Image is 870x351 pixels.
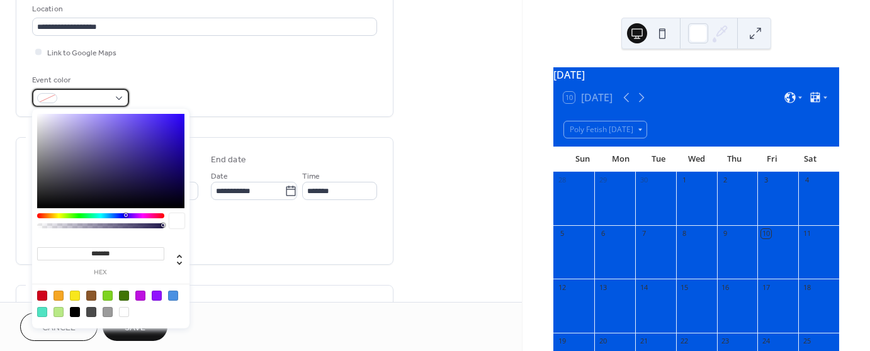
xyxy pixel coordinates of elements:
div: #000000 [70,307,80,317]
span: Date [211,170,228,183]
div: #7ED321 [103,291,113,301]
div: Event color [32,74,127,87]
div: 17 [761,282,771,292]
div: 15 [680,282,689,292]
div: End date [211,153,246,167]
div: 20 [598,337,607,346]
span: Save [125,321,145,335]
div: #BD10E0 [135,291,145,301]
div: 2 [721,175,730,185]
div: #F5A623 [54,291,64,301]
div: 4 [802,175,811,185]
div: Location [32,3,375,16]
div: 1 [680,175,689,185]
div: 10 [761,229,771,238]
div: 5 [557,229,567,238]
div: Mon [601,147,639,172]
div: 21 [639,337,648,346]
div: #B8E986 [54,307,64,317]
div: #D0021B [37,291,47,301]
div: Wed [677,147,715,172]
div: 7 [639,229,648,238]
div: #4A90E2 [168,291,178,301]
div: #9013FE [152,291,162,301]
div: [DATE] [553,67,839,82]
button: Cancel [20,313,98,341]
span: Time [302,170,320,183]
div: Sat [791,147,829,172]
div: 28 [557,175,567,185]
div: #50E3C2 [37,307,47,317]
div: 3 [761,175,771,185]
div: #8B572A [86,291,96,301]
div: Tue [640,147,677,172]
div: 30 [639,175,648,185]
div: #417505 [119,291,129,301]
div: 11 [802,229,811,238]
div: #4A4A4A [86,307,96,317]
label: hex [37,269,164,276]
div: 8 [680,229,689,238]
div: #9B9B9B [103,307,113,317]
div: 18 [802,282,811,292]
div: Sun [563,147,601,172]
div: 13 [598,282,607,292]
div: Fri [753,147,791,172]
div: 12 [557,282,567,292]
div: 22 [680,337,689,346]
div: 24 [761,337,771,346]
div: 19 [557,337,567,346]
div: 16 [721,282,730,292]
span: Link to Google Maps [47,47,116,60]
div: 23 [721,337,730,346]
div: 6 [598,229,607,238]
div: 25 [802,337,811,346]
div: 29 [598,175,607,185]
div: #F8E71C [70,291,80,301]
div: #FFFFFF [119,307,129,317]
div: 14 [639,282,648,292]
div: Thu [715,147,753,172]
span: Cancel [42,321,76,335]
div: 9 [721,229,730,238]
